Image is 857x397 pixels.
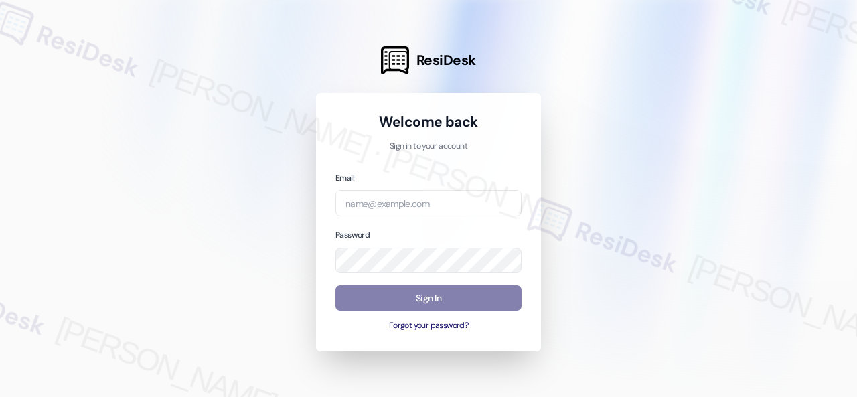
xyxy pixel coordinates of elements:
p: Sign in to your account [335,141,522,153]
button: Forgot your password? [335,320,522,332]
button: Sign In [335,285,522,311]
img: ResiDesk Logo [381,46,409,74]
input: name@example.com [335,190,522,216]
span: ResiDesk [416,51,476,70]
label: Password [335,230,370,240]
label: Email [335,173,354,183]
h1: Welcome back [335,112,522,131]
